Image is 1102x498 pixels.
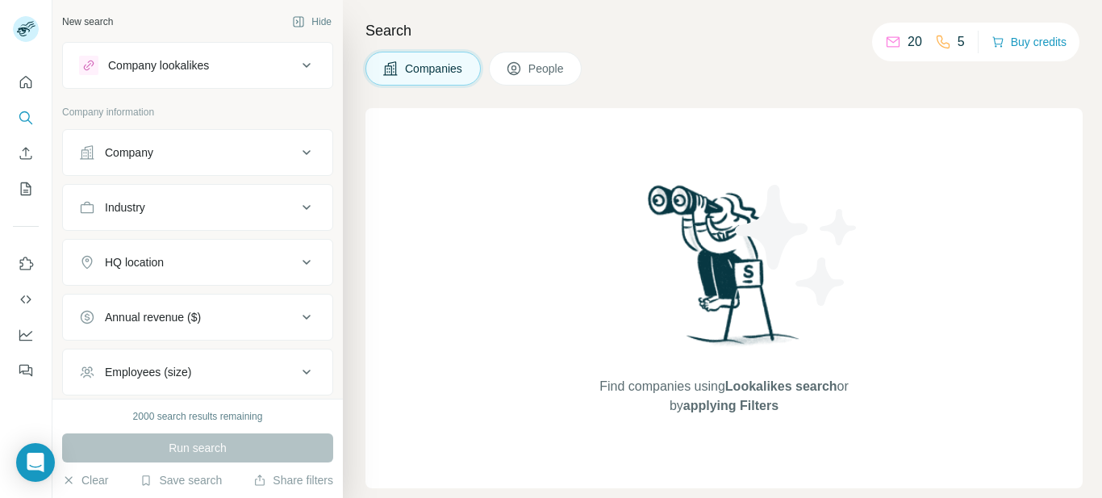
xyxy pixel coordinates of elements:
button: Enrich CSV [13,139,39,168]
h4: Search [365,19,1083,42]
p: 5 [958,32,965,52]
span: applying Filters [683,399,778,412]
button: HQ location [63,243,332,282]
button: Quick start [13,68,39,97]
div: Company lookalikes [108,57,209,73]
p: 20 [908,32,922,52]
div: Company [105,144,153,161]
span: Lookalikes search [725,379,837,393]
div: Annual revenue ($) [105,309,201,325]
button: Dashboard [13,320,39,349]
span: Companies [405,61,464,77]
button: Clear [62,472,108,488]
button: My lists [13,174,39,203]
div: Open Intercom Messenger [16,443,55,482]
button: Employees (size) [63,353,332,391]
button: Feedback [13,356,39,385]
button: Company lookalikes [63,46,332,85]
div: Employees (size) [105,364,191,380]
button: Industry [63,188,332,227]
button: Hide [281,10,343,34]
div: 2000 search results remaining [133,409,263,424]
button: Annual revenue ($) [63,298,332,337]
button: Company [63,133,332,172]
button: Use Surfe API [13,285,39,314]
button: Use Surfe on LinkedIn [13,249,39,278]
img: Surfe Illustration - Stars [724,173,870,318]
button: Search [13,103,39,132]
span: People [528,61,566,77]
div: New search [62,15,113,29]
button: Buy credits [991,31,1067,53]
div: HQ location [105,254,164,270]
button: Save search [140,472,222,488]
span: Find companies using or by [595,377,853,416]
div: Industry [105,199,145,216]
img: Surfe Illustration - Woman searching with binoculars [641,181,808,361]
button: Share filters [253,472,333,488]
p: Company information [62,105,333,119]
